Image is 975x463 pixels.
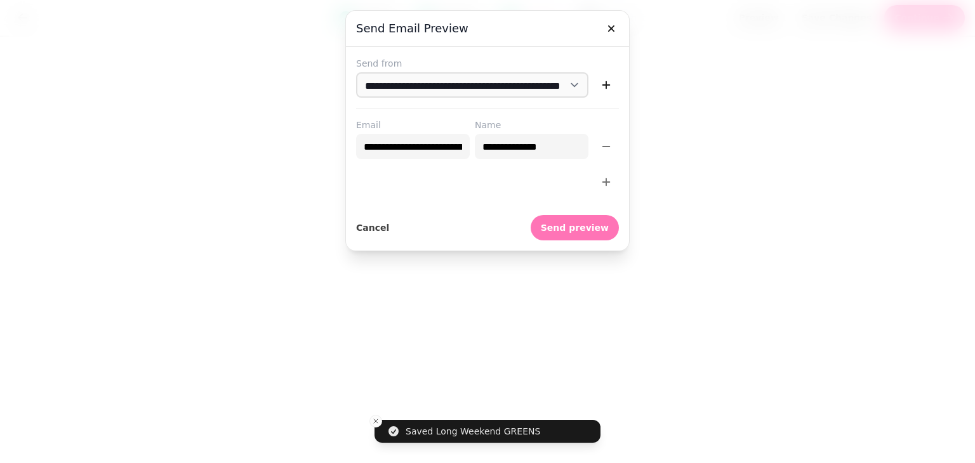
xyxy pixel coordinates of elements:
h3: Send email preview [356,21,619,36]
button: Send preview [531,215,619,240]
span: Send preview [541,223,609,232]
label: Email [356,119,470,131]
label: Name [475,119,588,131]
span: Cancel [356,223,389,232]
label: Send from [356,57,619,70]
button: Cancel [356,215,389,240]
